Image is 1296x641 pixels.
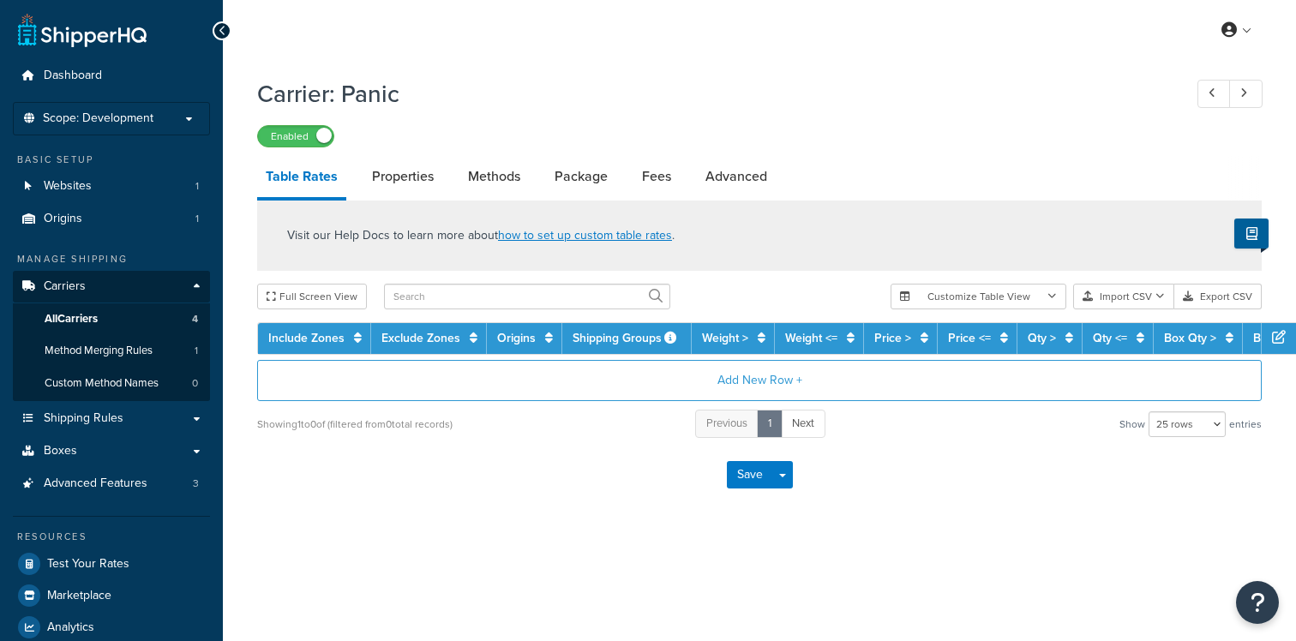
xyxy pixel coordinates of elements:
button: Add New Row + [257,360,1262,401]
span: 1 [195,179,199,194]
a: Weight > [702,329,748,347]
a: Fees [633,156,680,197]
span: All Carriers [45,312,98,326]
div: Resources [13,530,210,544]
a: Qty > [1028,329,1056,347]
span: 4 [192,312,198,326]
li: Origins [13,203,210,235]
span: Origins [44,212,82,226]
a: Weight <= [785,329,837,347]
a: Exclude Zones [381,329,460,347]
div: Basic Setup [13,153,210,167]
a: Methods [459,156,529,197]
a: Carriers [13,271,210,303]
span: Advanced Features [44,476,147,491]
span: 3 [193,476,199,491]
input: Search [384,284,670,309]
a: Origins1 [13,203,210,235]
button: Import CSV [1073,284,1174,309]
button: Customize Table View [891,284,1066,309]
label: Enabled [258,126,333,147]
a: 1 [757,410,783,438]
a: Previous Record [1197,80,1231,108]
span: Test Your Rates [47,557,129,572]
li: Advanced Features [13,468,210,500]
li: Websites [13,171,210,202]
li: Method Merging Rules [13,335,210,367]
span: Websites [44,179,92,194]
a: Next [781,410,825,438]
span: Method Merging Rules [45,344,153,358]
a: Advanced [697,156,776,197]
span: Marketplace [47,589,111,603]
span: Shipping Rules [44,411,123,426]
a: Box Qty > [1164,329,1216,347]
a: Price > [874,329,911,347]
span: 1 [195,344,198,358]
span: Previous [706,415,747,431]
span: Next [792,415,814,431]
a: Test Your Rates [13,548,210,579]
div: Showing 1 to 0 of (filtered from 0 total records) [257,412,453,436]
span: Analytics [47,620,94,635]
li: Custom Method Names [13,368,210,399]
a: Boxes [13,435,210,467]
a: Advanced Features3 [13,468,210,500]
span: 1 [195,212,199,226]
button: Show Help Docs [1234,219,1269,249]
a: Dashboard [13,60,210,92]
a: Next Record [1229,80,1263,108]
button: Export CSV [1174,284,1262,309]
span: Dashboard [44,69,102,83]
a: Marketplace [13,580,210,611]
span: Show [1119,412,1145,436]
a: Table Rates [257,156,346,201]
button: Open Resource Center [1236,581,1279,624]
a: Custom Method Names0 [13,368,210,399]
span: entries [1229,412,1262,436]
a: Package [546,156,616,197]
span: Boxes [44,444,77,458]
a: Websites1 [13,171,210,202]
a: Previous [695,410,759,438]
h1: Carrier: Panic [257,77,1166,111]
div: Manage Shipping [13,252,210,267]
a: AllCarriers4 [13,303,210,335]
th: Shipping Groups [562,323,692,354]
a: how to set up custom table rates [498,226,672,244]
a: Qty <= [1093,329,1127,347]
a: Include Zones [268,329,345,347]
span: Carriers [44,279,86,294]
li: Carriers [13,271,210,401]
a: Properties [363,156,442,197]
span: 0 [192,376,198,391]
button: Full Screen View [257,284,367,309]
a: Price <= [948,329,991,347]
p: Visit our Help Docs to learn more about . [287,226,675,245]
a: Shipping Rules [13,403,210,434]
button: Save [727,461,773,488]
a: Origins [497,329,536,347]
span: Custom Method Names [45,376,159,391]
span: Scope: Development [43,111,153,126]
a: Method Merging Rules1 [13,335,210,367]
